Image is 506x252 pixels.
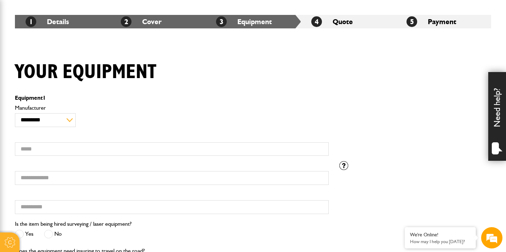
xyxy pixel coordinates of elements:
[205,15,301,28] li: Equipment
[407,16,417,27] span: 5
[410,232,470,238] div: We're Online!
[26,16,36,27] span: 1
[43,94,46,101] span: 1
[26,17,69,26] a: 1Details
[488,72,506,161] div: Need help?
[15,230,33,239] label: Yes
[15,221,131,227] label: Is the item being hired surveying / laser equipment?
[410,239,470,244] p: How may I help you today?
[121,17,162,26] a: 2Cover
[15,60,156,84] h1: Your equipment
[311,16,322,27] span: 4
[216,16,227,27] span: 3
[301,15,396,28] li: Quote
[44,230,62,239] label: No
[15,95,329,101] p: Equipment
[121,16,131,27] span: 2
[15,105,329,111] label: Manufacturer
[396,15,491,28] li: Payment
